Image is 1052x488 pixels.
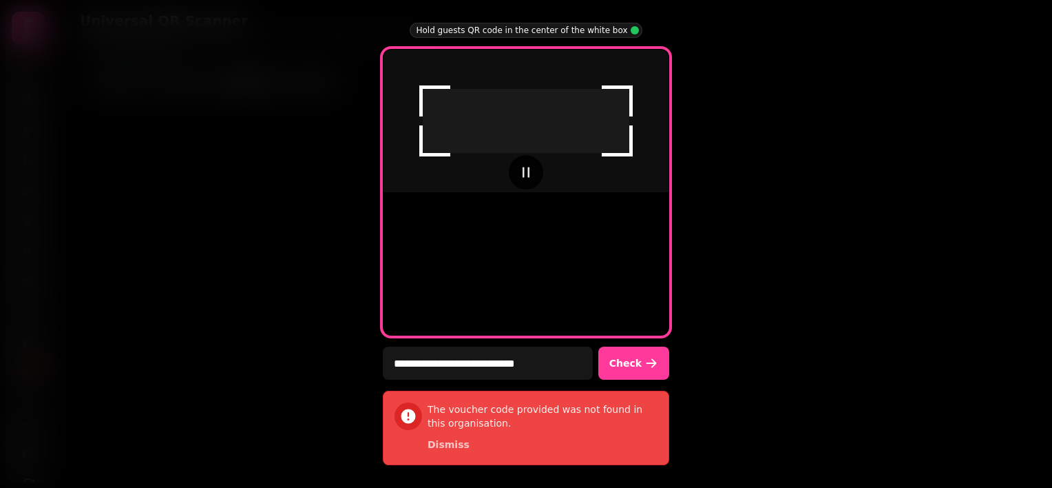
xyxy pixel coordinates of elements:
span: Dismiss [428,440,470,449]
span: Check [609,358,642,368]
p: Hold guests QR code in the center of the white box [416,25,627,36]
button: Dismiss [417,436,481,454]
p: The voucher code provided was not found in this organisation. [428,403,657,430]
button: Check [598,347,669,380]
